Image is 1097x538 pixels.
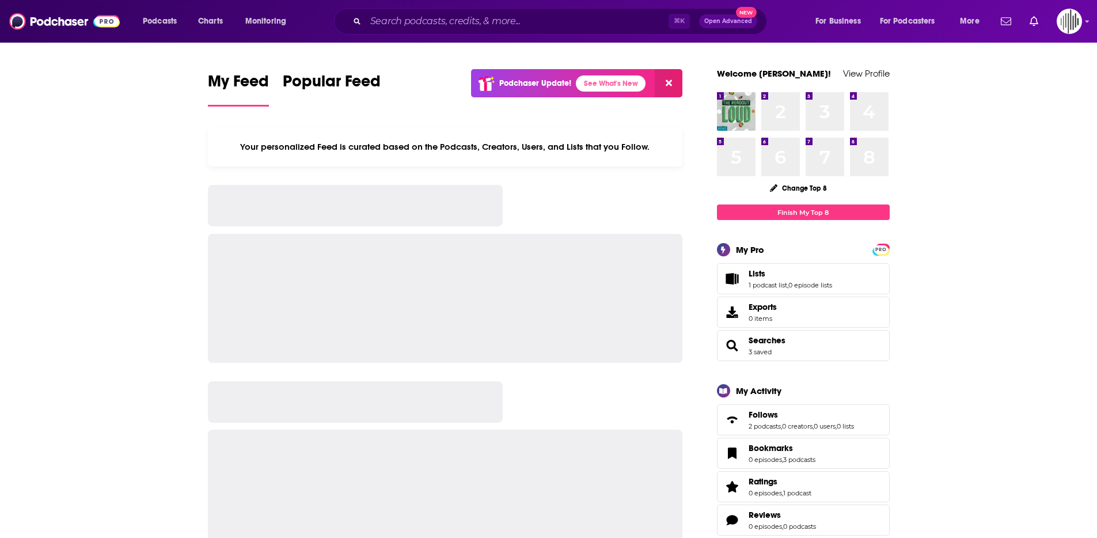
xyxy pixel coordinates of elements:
span: Popular Feed [283,71,381,98]
span: Podcasts [143,13,177,29]
span: , [782,489,783,497]
button: open menu [237,12,301,31]
span: Reviews [717,505,890,536]
span: Searches [717,330,890,361]
a: 1 podcast list [749,281,787,289]
a: Bookmarks [749,443,815,453]
input: Search podcasts, credits, & more... [366,12,669,31]
img: The Readout Loud [717,92,756,131]
span: , [781,422,782,430]
button: Show profile menu [1057,9,1082,34]
button: open menu [135,12,192,31]
a: Follows [721,412,744,428]
div: Your personalized Feed is curated based on the Podcasts, Creators, Users, and Lists that you Follow. [208,127,683,166]
a: Follows [749,410,854,420]
span: Lists [749,268,765,279]
span: Reviews [749,510,781,520]
a: PRO [874,245,888,253]
a: 3 podcasts [783,456,815,464]
a: 0 lists [837,422,854,430]
a: Bookmarks [721,445,744,461]
span: For Business [815,13,861,29]
span: My Feed [208,71,269,98]
div: Search podcasts, credits, & more... [345,8,778,35]
span: Follows [717,404,890,435]
span: , [836,422,837,430]
a: Show notifications dropdown [996,12,1016,31]
a: See What's New [576,75,646,92]
span: , [787,281,788,289]
a: Show notifications dropdown [1025,12,1043,31]
a: 0 episode lists [788,281,832,289]
a: Lists [749,268,832,279]
a: My Feed [208,71,269,107]
span: Logged in as gpg2 [1057,9,1082,34]
a: Reviews [749,510,816,520]
span: Ratings [749,476,777,487]
a: Exports [717,297,890,328]
span: Ratings [717,471,890,502]
button: Open AdvancedNew [699,14,757,28]
span: Charts [198,13,223,29]
span: , [813,422,814,430]
button: Change Top 8 [763,181,834,195]
a: 0 podcasts [783,522,816,531]
span: , [782,522,783,531]
a: Searches [721,338,744,354]
a: View Profile [843,68,890,79]
a: 0 episodes [749,522,782,531]
a: Finish My Top 8 [717,204,890,220]
a: Popular Feed [283,71,381,107]
p: Podchaser Update! [499,78,571,88]
span: Exports [749,302,777,312]
a: 0 users [814,422,836,430]
a: 3 saved [749,348,772,356]
span: More [960,13,980,29]
span: 0 items [749,315,777,323]
a: Searches [749,335,785,346]
span: Follows [749,410,778,420]
a: Lists [721,271,744,287]
a: Ratings [721,479,744,495]
a: 0 creators [782,422,813,430]
span: , [782,456,783,464]
span: New [736,7,757,18]
a: 0 episodes [749,456,782,464]
span: Lists [717,263,890,294]
a: 0 episodes [749,489,782,497]
a: Charts [191,12,230,31]
span: Bookmarks [717,438,890,469]
span: Open Advanced [704,18,752,24]
span: ⌘ K [669,14,690,29]
button: open menu [807,12,875,31]
a: Welcome [PERSON_NAME]! [717,68,831,79]
span: Bookmarks [749,443,793,453]
span: PRO [874,245,888,254]
a: 1 podcast [783,489,811,497]
span: Exports [721,304,744,320]
button: open menu [872,12,952,31]
a: Reviews [721,512,744,528]
a: Ratings [749,476,811,487]
span: Monitoring [245,13,286,29]
span: For Podcasters [880,13,935,29]
button: open menu [952,12,994,31]
div: My Activity [736,385,781,396]
div: My Pro [736,244,764,255]
img: User Profile [1057,9,1082,34]
a: 2 podcasts [749,422,781,430]
img: Podchaser - Follow, Share and Rate Podcasts [9,10,120,32]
